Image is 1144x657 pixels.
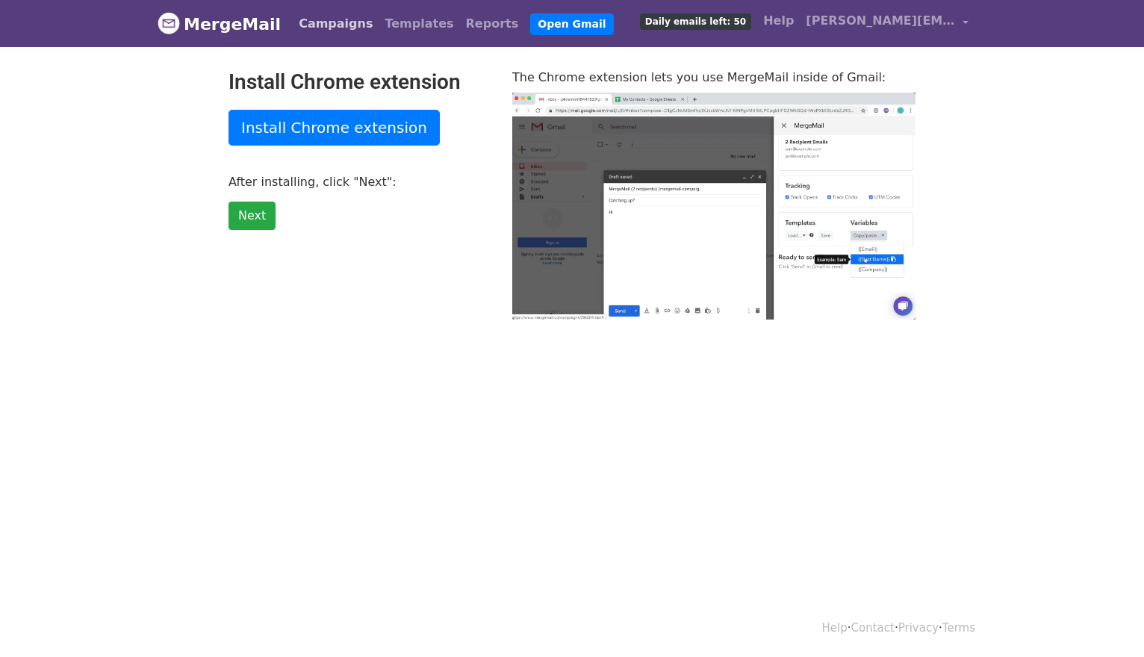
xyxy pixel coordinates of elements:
[898,621,939,635] a: Privacy
[293,9,379,39] a: Campaigns
[634,6,757,36] a: Daily emails left: 50
[229,110,440,146] a: Install Chrome extension
[229,202,276,230] a: Next
[229,174,490,190] p: After installing, click "Next":
[1069,585,1144,657] iframe: Chat Widget
[806,12,955,30] span: [PERSON_NAME][EMAIL_ADDRESS][DOMAIN_NAME]
[800,6,974,41] a: [PERSON_NAME][EMAIL_ADDRESS][DOMAIN_NAME]
[530,13,613,35] a: Open Gmail
[942,621,975,635] a: Terms
[460,9,525,39] a: Reports
[158,12,180,34] img: MergeMail logo
[640,13,751,30] span: Daily emails left: 50
[229,69,490,95] h2: Install Chrome extension
[851,621,895,635] a: Contact
[822,621,848,635] a: Help
[512,69,915,85] p: The Chrome extension lets you use MergeMail inside of Gmail:
[158,8,281,40] a: MergeMail
[379,9,459,39] a: Templates
[757,6,800,36] a: Help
